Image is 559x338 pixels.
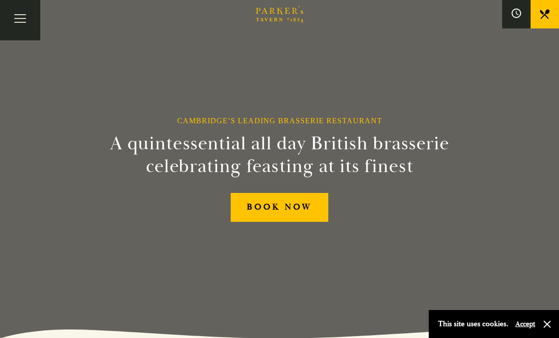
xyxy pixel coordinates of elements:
[101,132,458,178] h2: A quintessential all day British brasserie celebrating feasting at its finest
[177,116,382,125] h1: Cambridge’s Leading Brasserie Restaurant
[542,320,552,329] button: Close and accept
[231,193,328,222] a: BOOK NOW
[438,317,508,331] p: This site uses cookies.
[515,320,535,329] button: Accept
